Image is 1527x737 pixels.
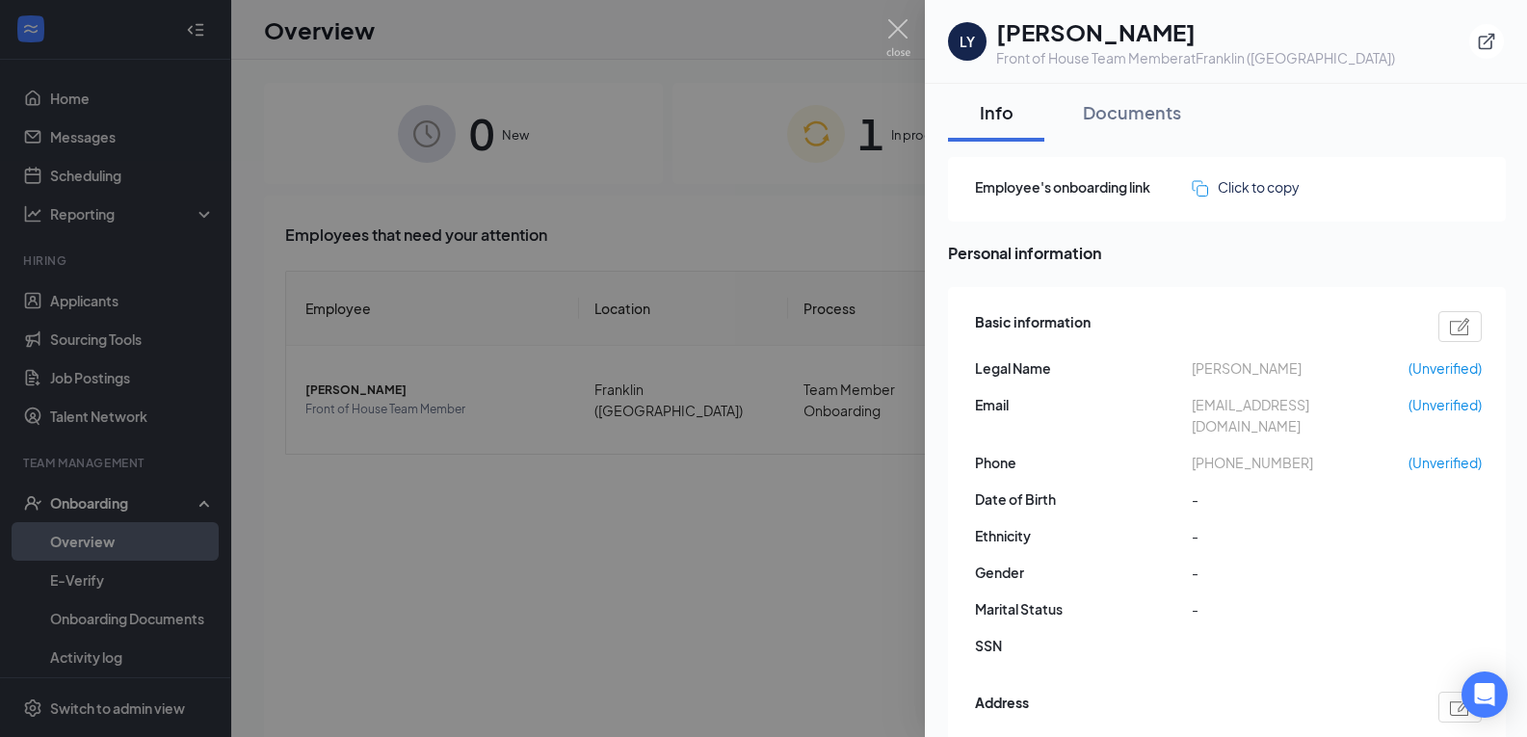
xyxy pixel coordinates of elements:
[1192,598,1409,619] span: -
[1192,488,1409,510] span: -
[975,452,1192,473] span: Phone
[1192,562,1409,583] span: -
[967,100,1025,124] div: Info
[975,357,1192,379] span: Legal Name
[975,394,1192,415] span: Email
[948,241,1506,265] span: Personal information
[1409,357,1482,379] span: (Unverified)
[1192,525,1409,546] span: -
[975,176,1192,197] span: Employee's onboarding link
[975,488,1192,510] span: Date of Birth
[1192,452,1409,473] span: [PHONE_NUMBER]
[1083,100,1181,124] div: Documents
[975,635,1192,656] span: SSN
[960,32,975,51] div: LY
[996,15,1395,48] h1: [PERSON_NAME]
[1461,671,1508,718] div: Open Intercom Messenger
[975,562,1192,583] span: Gender
[1409,452,1482,473] span: (Unverified)
[1192,394,1409,436] span: [EMAIL_ADDRESS][DOMAIN_NAME]
[975,692,1029,723] span: Address
[975,598,1192,619] span: Marital Status
[996,48,1395,67] div: Front of House Team Member at Franklin ([GEOGRAPHIC_DATA])
[975,311,1091,342] span: Basic information
[1469,24,1504,59] button: ExternalLink
[1192,357,1409,379] span: [PERSON_NAME]
[975,525,1192,546] span: Ethnicity
[1192,176,1300,197] button: Click to copy
[1192,180,1208,197] img: click-to-copy.71757273a98fde459dfc.svg
[1477,32,1496,51] svg: ExternalLink
[1409,394,1482,415] span: (Unverified)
